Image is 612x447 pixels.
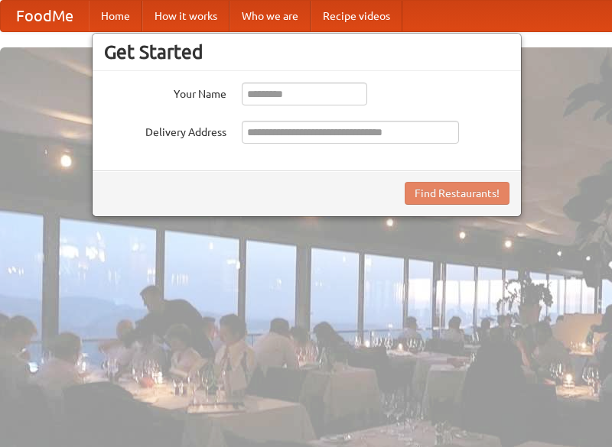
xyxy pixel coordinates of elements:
button: Find Restaurants! [405,182,509,205]
a: FoodMe [1,1,89,31]
a: Home [89,1,142,31]
h3: Get Started [104,40,509,63]
a: How it works [142,1,229,31]
a: Recipe videos [311,1,402,31]
label: Delivery Address [104,121,226,140]
label: Your Name [104,83,226,102]
a: Who we are [229,1,311,31]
